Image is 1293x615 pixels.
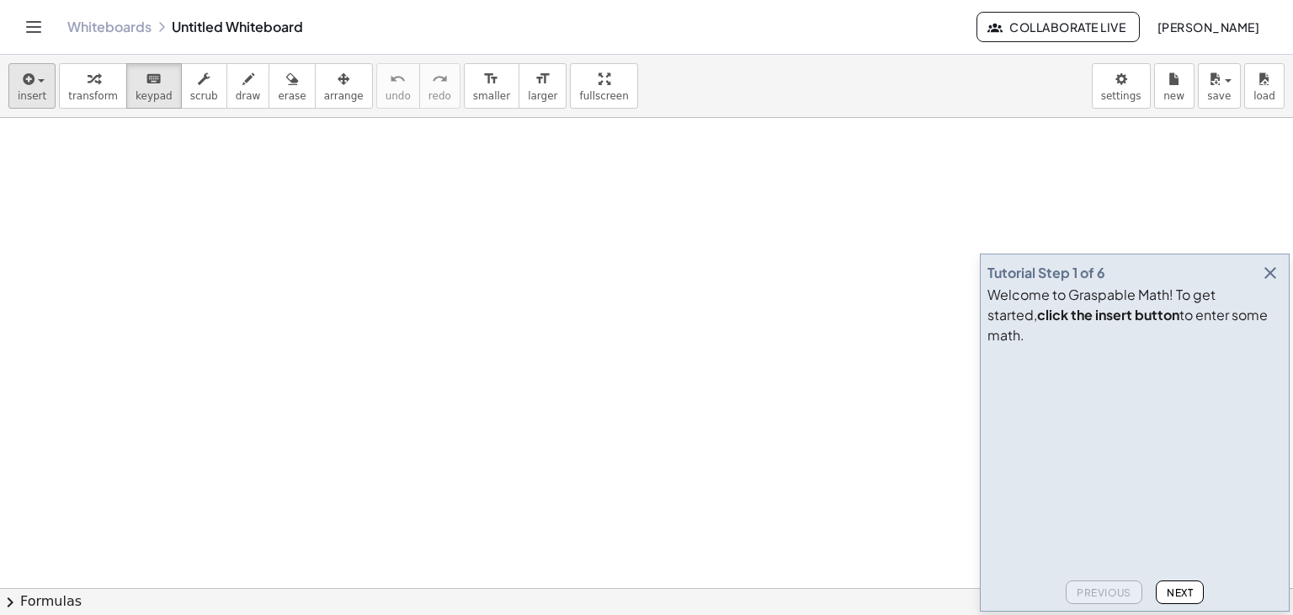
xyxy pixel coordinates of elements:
span: arrange [324,90,364,102]
span: erase [278,90,306,102]
span: Collaborate Live [991,19,1125,35]
button: format_sizelarger [519,63,567,109]
span: insert [18,90,46,102]
span: smaller [473,90,510,102]
button: [PERSON_NAME] [1143,12,1273,42]
span: transform [68,90,118,102]
span: save [1207,90,1231,102]
b: click the insert button [1037,306,1179,324]
span: settings [1101,90,1141,102]
button: keyboardkeypad [126,63,182,109]
button: new [1154,63,1195,109]
span: [PERSON_NAME] [1157,19,1259,35]
button: Toggle navigation [20,13,47,40]
button: insert [8,63,56,109]
a: Whiteboards [67,19,152,35]
i: redo [432,69,448,89]
span: scrub [190,90,218,102]
button: load [1244,63,1285,109]
button: redoredo [419,63,460,109]
i: undo [390,69,406,89]
span: fullscreen [579,90,628,102]
span: new [1163,90,1184,102]
button: undoundo [376,63,420,109]
button: draw [226,63,270,109]
button: erase [269,63,315,109]
button: settings [1092,63,1151,109]
span: Next [1167,586,1193,599]
span: draw [236,90,261,102]
button: transform [59,63,127,109]
button: Collaborate Live [976,12,1140,42]
button: save [1198,63,1241,109]
button: scrub [181,63,227,109]
i: keyboard [146,69,162,89]
button: format_sizesmaller [464,63,519,109]
i: format_size [535,69,551,89]
span: redo [428,90,451,102]
span: keypad [136,90,173,102]
button: fullscreen [570,63,637,109]
button: arrange [315,63,373,109]
div: Welcome to Graspable Math! To get started, to enter some math. [987,285,1282,345]
span: load [1253,90,1275,102]
button: Next [1156,580,1204,604]
span: undo [386,90,411,102]
div: Tutorial Step 1 of 6 [987,263,1105,283]
i: format_size [483,69,499,89]
span: larger [528,90,557,102]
